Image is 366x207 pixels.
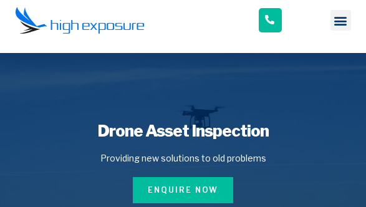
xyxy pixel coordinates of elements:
[133,177,233,203] a: Enquire Now
[26,123,340,139] h1: Drone Asset Inspection
[148,185,218,196] span: Enquire Now
[15,6,145,34] img: Final-Logo copy
[330,10,351,31] div: Menu Toggle
[26,152,340,165] h5: Providing new solutions to old problems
